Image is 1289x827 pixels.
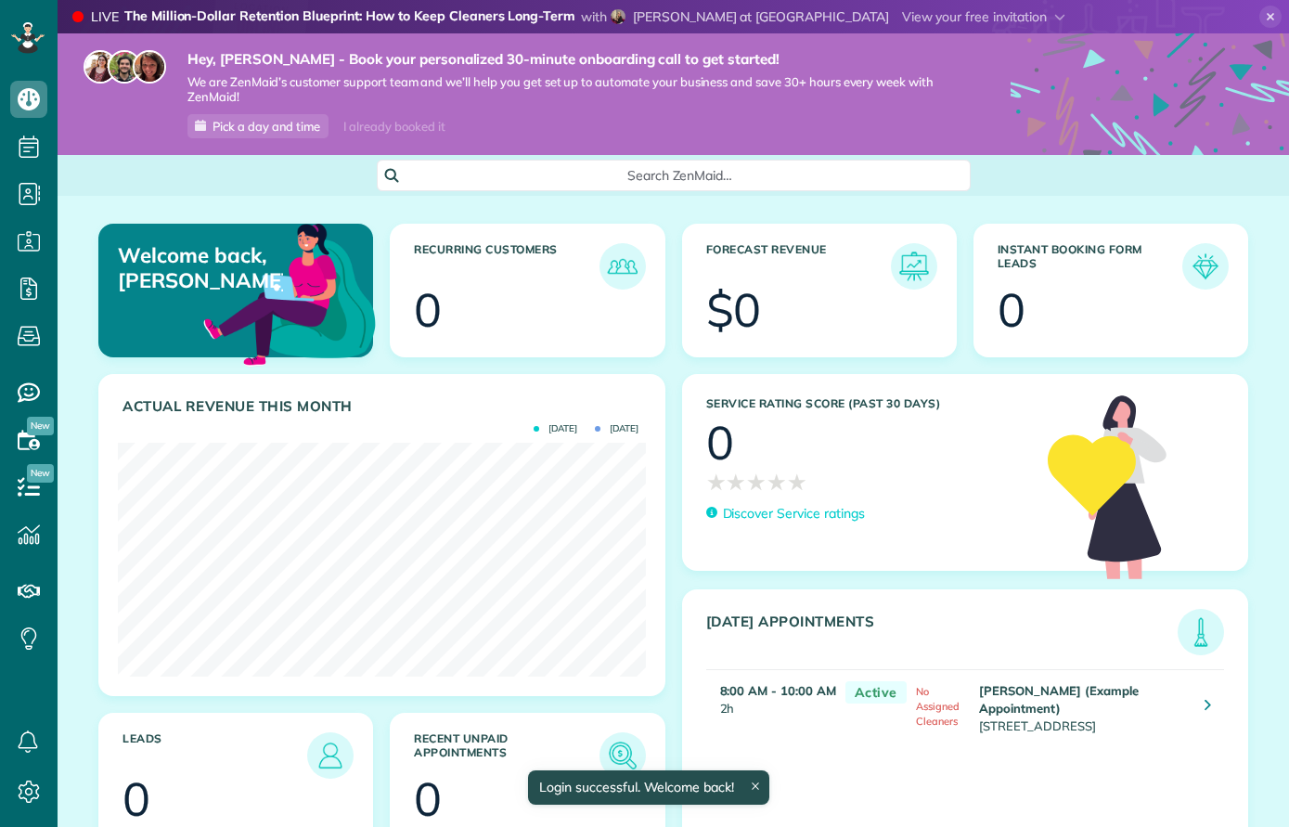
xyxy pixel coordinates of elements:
h3: [DATE] Appointments [706,614,1179,655]
img: icon_recurring_customers-cf858462ba22bcd05b5a5880d41d6543d210077de5bb9ebc9590e49fd87d84ed.png [604,248,641,285]
a: Discover Service ratings [706,504,865,523]
span: No Assigned Cleaners [916,685,960,728]
h3: Recurring Customers [414,243,599,290]
span: We are ZenMaid’s customer support team and we’ll help you get set up to automate your business an... [187,74,955,106]
img: jorge-587dff0eeaa6aab1f244e6dc62b8924c3b6ad411094392a53c71c6c4a576187d.jpg [108,50,141,84]
h3: Forecast Revenue [706,243,891,290]
div: Login successful. Welcome back! [528,770,769,805]
p: Welcome back, [PERSON_NAME]! [118,243,283,292]
span: [DATE] [595,424,638,433]
div: $0 [706,287,762,333]
div: 0 [998,287,1025,333]
img: icon_forecast_revenue-8c13a41c7ed35a8dcfafea3cbb826a0462acb37728057bba2d056411b612bbbe.png [896,248,933,285]
h3: Leads [122,732,307,779]
div: 0 [122,776,150,822]
div: I already booked it [332,115,456,138]
h3: Recent unpaid appointments [414,732,599,779]
span: [PERSON_NAME] at [GEOGRAPHIC_DATA] [633,8,889,25]
strong: 8:00 AM - 10:00 AM [720,683,836,698]
div: 0 [414,776,442,822]
td: [STREET_ADDRESS] [974,669,1191,744]
span: New [27,417,54,435]
h3: Instant Booking Form Leads [998,243,1182,290]
span: Active [845,681,907,704]
span: ★ [726,466,746,498]
span: ★ [787,466,807,498]
strong: The Million-Dollar Retention Blueprint: How to Keep Cleaners Long-Term [124,7,575,27]
div: 0 [414,287,442,333]
span: New [27,464,54,483]
img: icon_form_leads-04211a6a04a5b2264e4ee56bc0799ec3eb69b7e499cbb523a139df1d13a81ae0.png [1187,248,1224,285]
img: maria-72a9807cf96188c08ef61303f053569d2e2a8a1cde33d635c8a3ac13582a053d.jpg [84,50,117,84]
span: ★ [706,466,727,498]
span: with [581,8,607,25]
span: ★ [767,466,787,498]
img: dashboard_welcome-42a62b7d889689a78055ac9021e634bf52bae3f8056760290aed330b23ab8690.png [200,202,380,382]
img: icon_unpaid_appointments-47b8ce3997adf2238b356f14209ab4cced10bd1f174958f3ca8f1d0dd7fffeee.png [604,737,641,774]
a: Pick a day and time [187,114,329,138]
p: Discover Service ratings [723,504,865,523]
img: michelle-19f622bdf1676172e81f8f8fba1fb50e276960ebfe0243fe18214015130c80e4.jpg [133,50,166,84]
td: 2h [706,669,836,744]
strong: Hey, [PERSON_NAME] - Book your personalized 30-minute onboarding call to get started! [187,50,955,69]
span: ★ [746,466,767,498]
span: Pick a day and time [213,119,320,134]
span: [DATE] [534,424,577,433]
h3: Actual Revenue this month [122,398,646,415]
img: cheryl-hajjar-8ca2d9a0a98081571bad45d25e3ae1ebb22997dcb0f93f4b4d0906acd6b91865.png [611,9,625,24]
img: icon_todays_appointments-901f7ab196bb0bea1936b74009e4eb5ffbc2d2711fa7634e0d609ed5ef32b18b.png [1182,614,1219,651]
img: icon_leads-1bed01f49abd5b7fead27621c3d59655bb73ed531f8eeb49469d10e621d6b896.png [312,737,349,774]
strong: [PERSON_NAME] (Example Appointment) [979,683,1138,716]
div: 0 [706,420,734,466]
h3: Service Rating score (past 30 days) [706,397,1029,410]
